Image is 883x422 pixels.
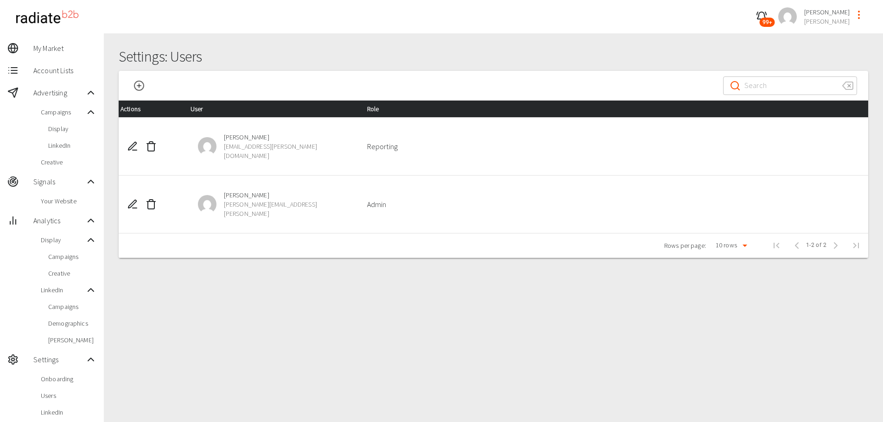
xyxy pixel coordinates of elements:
span: [EMAIL_ADDRESS][PERSON_NAME][DOMAIN_NAME] [224,142,345,160]
span: [PERSON_NAME][EMAIL_ADDRESS][PERSON_NAME] [224,200,345,218]
span: Signals [33,176,85,187]
div: User [191,103,352,114]
button: 99+ [752,7,771,26]
span: 1-2 of 2 [806,241,826,250]
button: Add User [130,76,148,95]
div: Role [367,103,861,114]
span: Campaigns [48,252,96,261]
span: Creative [48,269,96,278]
span: Advertising [33,87,85,98]
input: Search [744,73,835,99]
span: LinkedIn [41,408,96,417]
span: Analytics [33,215,85,226]
span: Previous Page [788,236,806,255]
span: Campaigns [48,302,96,311]
img: a880aa3625abe2f0648ab028be9cdb06 [198,195,216,214]
span: LinkedIn [41,285,85,295]
span: My Market [33,43,96,54]
span: Users [41,391,96,400]
div: 10 rows [713,240,739,250]
span: Display [48,124,96,133]
span: Campaigns [41,107,85,117]
img: a2ca95db2cb9c46c1606a9dd9918c8c6 [778,7,797,26]
span: Next Page [826,236,845,255]
p: Reporting [367,141,861,152]
span: Demographics [48,319,96,328]
span: Creative [41,157,96,167]
p: Admin [367,199,861,210]
span: Onboarding [41,374,96,384]
span: [PERSON_NAME] [48,335,96,345]
button: Edit User [123,137,142,156]
span: Account Lists [33,65,96,76]
span: Your Website [41,196,96,206]
button: Delete User [142,195,160,214]
span: 99+ [760,18,775,27]
span: Last Page [845,234,867,257]
img: radiateb2b_logo_black.png [11,6,83,27]
span: Role [367,103,394,114]
span: [PERSON_NAME] [804,17,850,26]
p: Rows per page: [664,241,706,250]
span: First Page [765,234,788,257]
button: Delete User [142,137,160,156]
span: Settings [33,354,85,365]
div: 10 rows [710,239,750,252]
span: LinkedIn [48,141,96,150]
span: User [191,103,218,114]
h1: Settings: Users [119,48,868,65]
svg: Search [730,80,741,91]
img: b5137de5a379f3ae32ebe772b6642f22 [198,137,216,156]
button: Edit User [123,195,142,214]
span: [PERSON_NAME] [804,7,850,17]
span: [PERSON_NAME] [224,190,345,200]
span: Display [41,235,85,245]
button: profile-menu [850,6,868,24]
span: [PERSON_NAME] [224,132,345,142]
